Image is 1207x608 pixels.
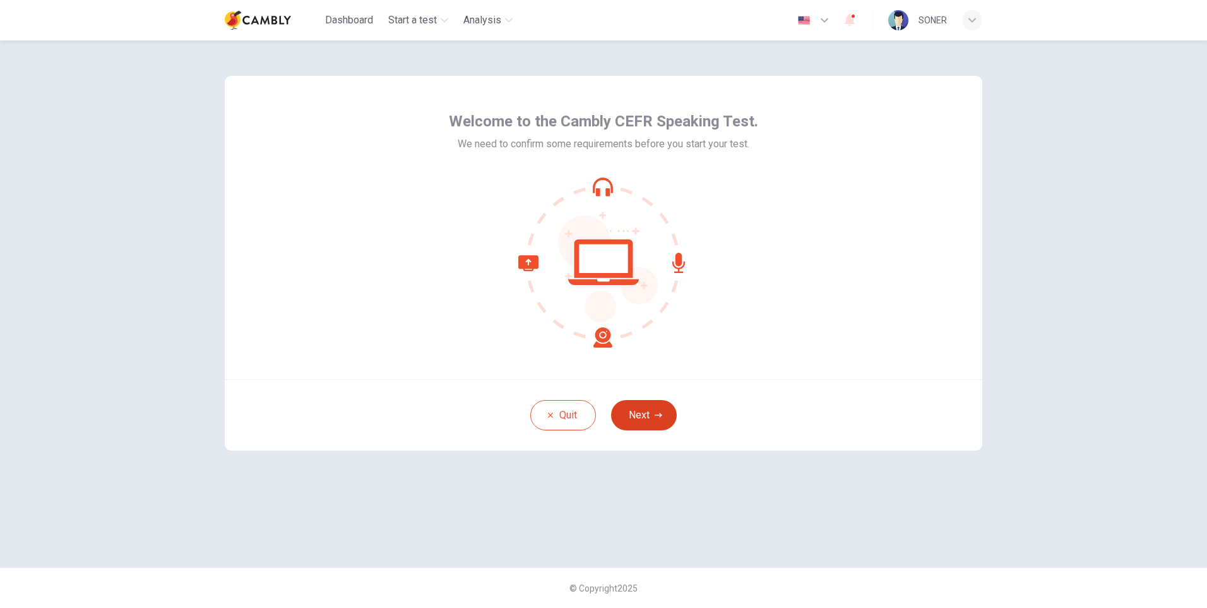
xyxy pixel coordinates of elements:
[325,13,373,28] span: Dashboard
[611,400,677,430] button: Next
[463,13,501,28] span: Analysis
[458,137,749,152] span: We need to confirm some requirements before you start your test.
[225,8,320,33] a: Cambly logo
[919,13,947,28] div: SONER
[458,9,518,32] button: Analysis
[796,16,812,25] img: en
[530,400,596,430] button: Quit
[449,111,758,131] span: Welcome to the Cambly CEFR Speaking Test.
[388,13,437,28] span: Start a test
[383,9,453,32] button: Start a test
[888,10,908,30] img: Profile picture
[320,9,378,32] button: Dashboard
[225,8,291,33] img: Cambly logo
[569,583,638,593] span: © Copyright 2025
